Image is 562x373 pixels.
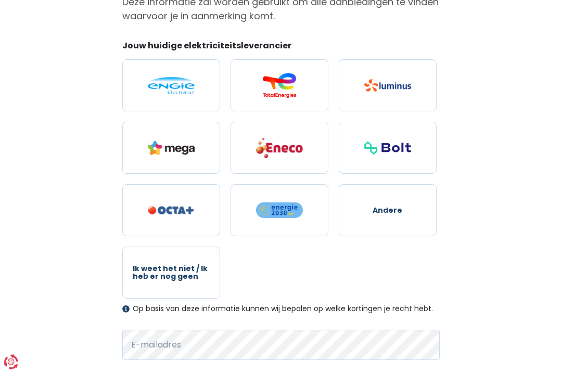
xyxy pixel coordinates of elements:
span: Ik weet het niet / Ik heb er nog geen [133,265,210,281]
img: Octa+ [148,207,195,215]
span: Andere [373,207,402,215]
img: Eneco [256,137,303,159]
img: Energie2030 [256,202,303,219]
img: Bolt [364,142,411,155]
legend: Jouw huidige elektriciteitsleverancier [122,40,440,56]
img: Luminus [364,80,411,92]
div: Op basis van deze informatie kunnen wij bepalen op welke kortingen je recht hebt. [122,305,440,314]
img: Total Energies / Lampiris [256,73,303,98]
img: Mega [148,142,195,156]
img: Engie / Electrabel [148,78,195,95]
